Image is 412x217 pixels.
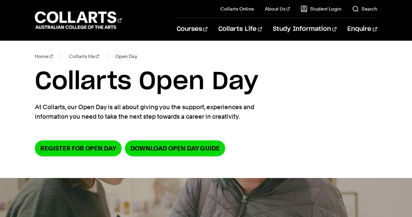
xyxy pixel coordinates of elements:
[265,5,290,12] a: About Us
[115,52,137,61] span: Open Day
[125,140,225,156] a: DOWNLOAD OPEN DAY GUIDE
[35,66,377,97] h1: Collarts Open Day
[273,18,337,40] a: Study Information
[35,11,122,30] div: Go to homepage
[35,102,282,121] p: At Collarts, our Open Day is all about giving you the support, experiences and information you ne...
[347,18,377,40] a: Enquire
[35,52,53,61] a: Home
[69,52,99,61] a: Collarts life
[177,18,208,40] a: Courses
[301,5,341,12] a: Student Login
[352,5,377,12] a: Search
[218,18,262,40] a: Collarts Life
[35,140,122,156] a: Register for Open Day
[220,5,254,12] a: Collarts Online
